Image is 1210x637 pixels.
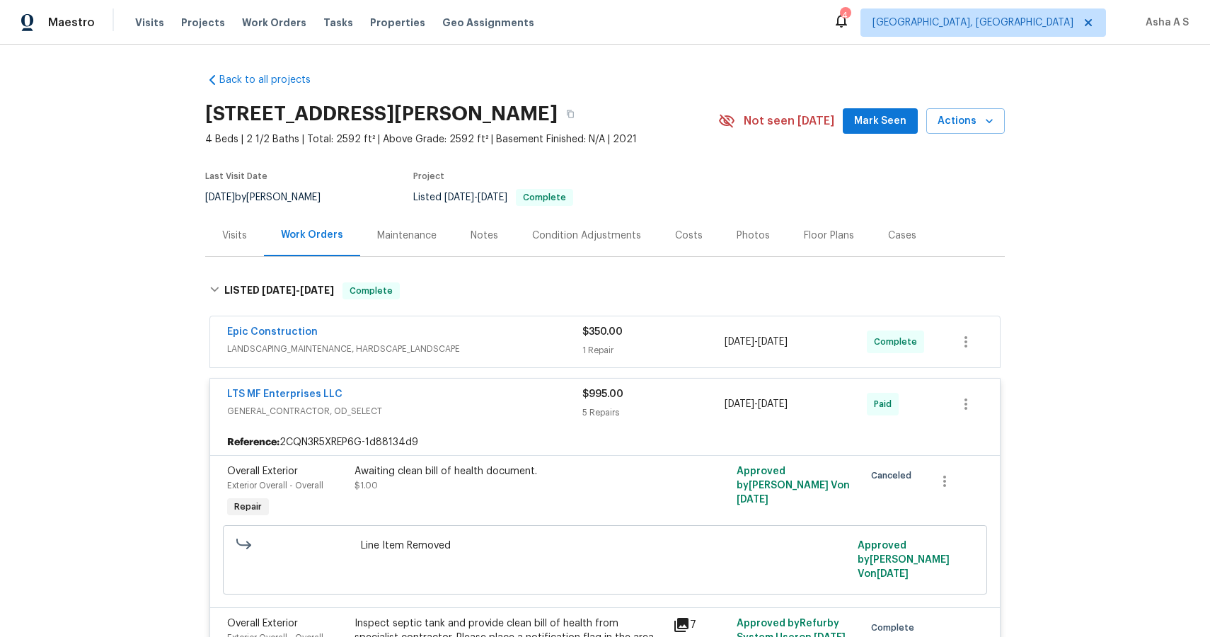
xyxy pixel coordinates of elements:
span: Properties [370,16,425,30]
span: Overall Exterior [227,466,298,476]
span: [DATE] [725,337,754,347]
span: $1.00 [355,481,378,490]
span: [DATE] [725,399,754,409]
span: [DATE] [205,193,235,202]
div: 2CQN3R5XREP6G-1d88134d9 [210,430,1000,455]
span: Geo Assignments [442,16,534,30]
span: Paid [874,397,897,411]
span: [DATE] [262,285,296,295]
div: Condition Adjustments [532,229,641,243]
span: Last Visit Date [205,172,267,180]
span: Mark Seen [854,113,906,130]
span: Line Item Removed [361,539,850,553]
span: [DATE] [478,193,507,202]
span: Tasks [323,18,353,28]
span: Actions [938,113,993,130]
span: Canceled [871,469,917,483]
span: Approved by [PERSON_NAME] V on [737,466,850,505]
span: - [725,397,788,411]
div: Awaiting clean bill of health document. [355,464,664,478]
div: by [PERSON_NAME] [205,189,338,206]
span: Asha A S [1140,16,1189,30]
div: LISTED [DATE]-[DATE]Complete [205,268,1005,314]
button: Mark Seen [843,108,918,134]
span: Projects [181,16,225,30]
span: - [262,285,334,295]
button: Actions [926,108,1005,134]
span: LANDSCAPING_MAINTENANCE, HARDSCAPE_LANDSCAPE [227,342,582,356]
div: Work Orders [281,228,343,242]
span: $350.00 [582,327,623,337]
span: Repair [229,500,267,514]
div: 5 Repairs [582,406,725,420]
span: [DATE] [758,399,788,409]
h2: [STREET_ADDRESS][PERSON_NAME] [205,107,558,121]
a: Epic Construction [227,327,318,337]
span: Maestro [48,16,95,30]
span: [DATE] [444,193,474,202]
span: Not seen [DATE] [744,114,834,128]
div: Floor Plans [804,229,854,243]
span: [DATE] [758,337,788,347]
h6: LISTED [224,282,334,299]
span: - [725,335,788,349]
div: Notes [471,229,498,243]
span: Overall Exterior [227,619,298,629]
span: Visits [135,16,164,30]
div: 1 Repair [582,343,725,357]
span: Approved by [PERSON_NAME] V on [858,541,950,579]
div: 7 [673,616,728,633]
span: GENERAL_CONTRACTOR, OD_SELECT [227,404,582,418]
span: Complete [344,284,398,298]
a: Back to all projects [205,73,341,87]
span: Complete [874,335,923,349]
span: Complete [871,621,920,635]
span: $995.00 [582,389,623,399]
span: - [444,193,507,202]
a: LTS MF Enterprises LLC [227,389,342,399]
span: [DATE] [877,569,909,579]
span: Work Orders [242,16,306,30]
span: Listed [413,193,573,202]
button: Copy Address [558,101,583,127]
div: Costs [675,229,703,243]
span: [DATE] [737,495,768,505]
div: Visits [222,229,247,243]
span: Project [413,172,444,180]
span: Exterior Overall - Overall [227,481,323,490]
span: [DATE] [300,285,334,295]
div: Maintenance [377,229,437,243]
div: 4 [840,8,850,23]
b: Reference: [227,435,280,449]
div: Cases [888,229,916,243]
span: [GEOGRAPHIC_DATA], [GEOGRAPHIC_DATA] [872,16,1073,30]
span: 4 Beds | 2 1/2 Baths | Total: 2592 ft² | Above Grade: 2592 ft² | Basement Finished: N/A | 2021 [205,132,718,147]
div: Photos [737,229,770,243]
span: Complete [517,193,572,202]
